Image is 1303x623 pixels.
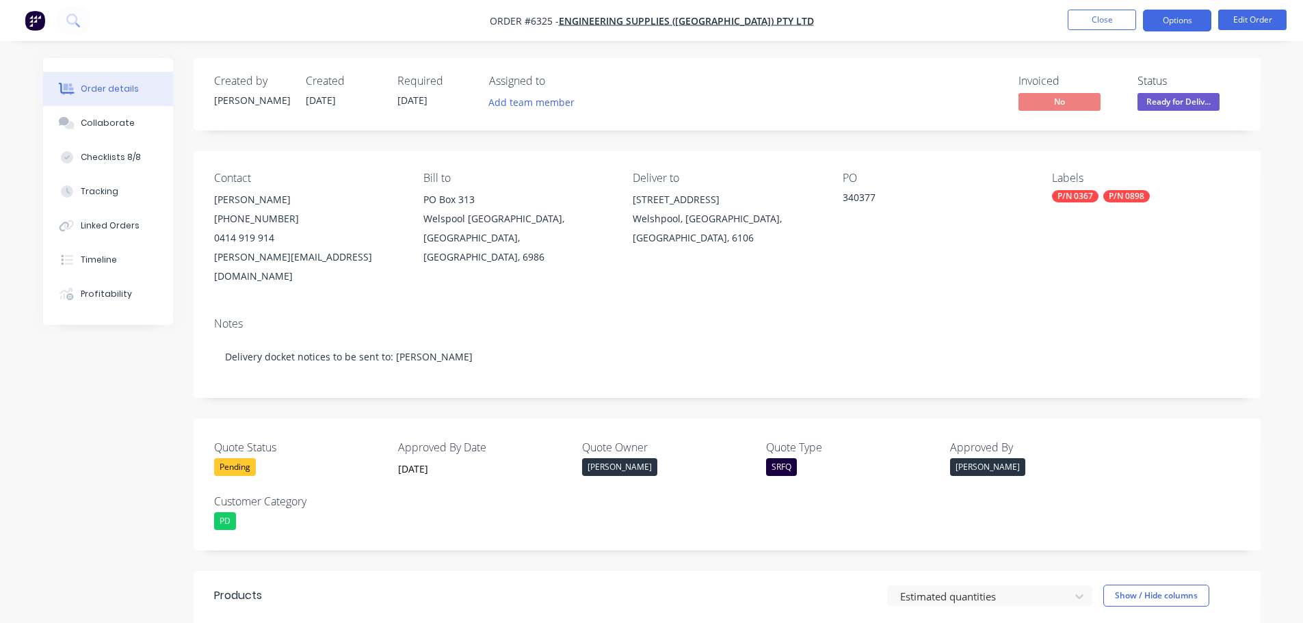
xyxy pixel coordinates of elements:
[43,72,173,106] button: Order details
[1018,93,1101,110] span: No
[214,228,402,248] div: 0414 919 914
[1137,75,1240,88] div: Status
[766,439,937,455] label: Quote Type
[633,190,820,209] div: [STREET_ADDRESS]
[306,75,381,88] div: Created
[214,587,262,604] div: Products
[1052,172,1239,185] div: Labels
[843,190,1014,209] div: 340377
[81,117,135,129] div: Collaborate
[214,93,289,107] div: [PERSON_NAME]
[489,75,626,88] div: Assigned to
[1218,10,1287,30] button: Edit Order
[81,220,140,232] div: Linked Orders
[43,140,173,174] button: Checklists 8/8
[81,83,139,95] div: Order details
[489,93,582,111] button: Add team member
[81,288,132,300] div: Profitability
[214,317,1240,330] div: Notes
[398,439,569,455] label: Approved By Date
[43,209,173,243] button: Linked Orders
[1068,10,1136,30] button: Close
[1137,93,1220,110] span: Ready for Deliv...
[423,190,611,209] div: PO Box 313
[214,512,236,530] div: PD
[214,248,402,286] div: [PERSON_NAME][EMAIL_ADDRESS][DOMAIN_NAME]
[214,209,402,228] div: [PHONE_NUMBER]
[214,172,402,185] div: Contact
[81,151,141,163] div: Checklists 8/8
[1103,190,1150,202] div: P/N 0898
[559,14,814,27] a: Engineering Supplies ([GEOGRAPHIC_DATA]) Pty Ltd
[214,336,1240,377] div: Delivery docket notices to be sent to: [PERSON_NAME]
[214,75,289,88] div: Created by
[582,458,657,476] div: [PERSON_NAME]
[397,94,427,107] span: [DATE]
[81,254,117,266] div: Timeline
[43,277,173,311] button: Profitability
[582,439,753,455] label: Quote Owner
[490,14,559,27] span: Order #6325 -
[1143,10,1211,31] button: Options
[950,458,1025,476] div: [PERSON_NAME]
[214,439,385,455] label: Quote Status
[25,10,45,31] img: Factory
[633,209,820,248] div: Welshpool, [GEOGRAPHIC_DATA], [GEOGRAPHIC_DATA], 6106
[423,172,611,185] div: Bill to
[389,459,559,479] input: Enter date
[1018,75,1121,88] div: Invoiced
[306,94,336,107] span: [DATE]
[43,174,173,209] button: Tracking
[214,493,385,509] label: Customer Category
[481,93,581,111] button: Add team member
[423,190,611,267] div: PO Box 313Welspool [GEOGRAPHIC_DATA], [GEOGRAPHIC_DATA], [GEOGRAPHIC_DATA], 6986
[397,75,473,88] div: Required
[633,172,820,185] div: Deliver to
[1103,585,1209,607] button: Show / Hide columns
[423,209,611,267] div: Welspool [GEOGRAPHIC_DATA], [GEOGRAPHIC_DATA], [GEOGRAPHIC_DATA], 6986
[950,439,1121,455] label: Approved By
[766,458,797,476] div: SRFQ
[43,243,173,277] button: Timeline
[1137,93,1220,114] button: Ready for Deliv...
[43,106,173,140] button: Collaborate
[81,185,118,198] div: Tracking
[633,190,820,248] div: [STREET_ADDRESS]Welshpool, [GEOGRAPHIC_DATA], [GEOGRAPHIC_DATA], 6106
[214,458,256,476] div: Pending
[214,190,402,286] div: [PERSON_NAME][PHONE_NUMBER]0414 919 914[PERSON_NAME][EMAIL_ADDRESS][DOMAIN_NAME]
[1052,190,1098,202] div: P/N 0367
[214,190,402,209] div: [PERSON_NAME]
[843,172,1030,185] div: PO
